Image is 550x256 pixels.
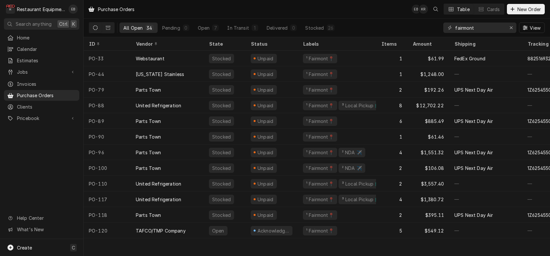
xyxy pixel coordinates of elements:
[419,5,428,14] div: Kelli Robinette's Avatar
[17,226,75,233] span: What's New
[84,223,131,238] div: PO-120
[376,98,407,113] div: 8
[407,176,449,191] div: $3,557.40
[84,51,131,66] div: PO-33
[306,133,335,140] div: ¹ Fairmont📍
[257,86,274,93] div: Unpaid
[69,5,78,14] div: Emily Bird's Avatar
[257,133,274,140] div: Unpaid
[4,101,79,112] a: Clients
[407,207,449,223] div: $395.11
[212,149,231,156] div: Stocked
[257,102,274,109] div: Unpaid
[407,191,449,207] div: $1,380.72
[407,98,449,113] div: $12,702.22
[341,102,381,109] div: ³ Local Pickup 🛍️
[89,40,124,47] div: ID
[72,244,75,251] span: C
[17,57,76,64] span: Estimates
[449,191,522,207] div: —
[407,51,449,66] div: $61.99
[17,46,76,53] span: Calendar
[16,21,52,27] span: Search anything
[4,79,79,89] a: Invoices
[227,24,249,31] div: In Transit
[516,6,542,13] span: New Order
[407,82,449,98] div: $192.26
[212,227,225,234] div: Open
[184,24,188,31] div: 0
[454,86,493,93] div: UPS Next Day Air
[84,98,131,113] div: PO-88
[306,227,335,234] div: ¹ Fairmont📍
[212,86,231,93] div: Stocked
[257,212,274,218] div: Unpaid
[407,66,449,82] div: $1,248.00
[376,160,407,176] div: 2
[376,144,407,160] div: 4
[454,212,493,218] div: UPS Next Day Air
[136,102,181,109] div: United Refrigeration
[17,103,76,110] span: Clients
[341,196,381,203] div: ³ Local Pickup 🛍️
[17,81,76,87] span: Invoices
[4,213,79,223] a: Go to Help Center
[212,102,231,109] div: Stocked
[212,118,231,125] div: Stocked
[17,215,75,221] span: Help Center
[257,55,274,62] div: Unpaid
[123,24,143,31] div: All Open
[4,18,79,30] button: Search anythingCtrlK
[136,86,161,93] div: Parts Town
[84,191,131,207] div: PO-117
[6,5,15,14] div: Restaurant Equipment Diagnostics's Avatar
[4,44,79,54] a: Calendar
[136,149,161,156] div: Parts Town
[84,144,131,160] div: PO-96
[454,149,493,156] div: UPS Next Day Air
[267,24,288,31] div: Delivered
[84,207,131,223] div: PO-118
[407,129,449,144] div: $61.46
[17,92,76,99] span: Purchase Orders
[306,165,335,172] div: ¹ Fairmont📍
[4,32,79,43] a: Home
[376,176,407,191] div: 2
[306,102,335,109] div: ¹ Fairmont📍
[212,180,231,187] div: Stocked
[449,129,522,144] div: —
[136,55,165,62] div: Webstaurant
[487,6,500,13] div: Cards
[291,24,295,31] div: 0
[306,180,335,187] div: ¹ Fairmont📍
[306,55,335,62] div: ¹ Fairmont📍
[303,40,371,47] div: Labels
[212,55,231,62] div: Stocked
[376,113,407,129] div: 6
[341,165,363,172] div: ² NDA ✈️
[376,129,407,144] div: 1
[84,82,131,98] div: PO-79
[306,212,335,218] div: ¹ Fairmont📍
[454,118,493,125] div: UPS Next Day Air
[4,90,79,101] a: Purchase Orders
[4,113,79,124] a: Go to Pricebook
[341,149,363,156] div: ² NDA ✈️
[212,133,231,140] div: Stocked
[454,165,493,172] div: UPS Next Day Air
[136,118,161,125] div: Parts Town
[412,5,421,14] div: Emily Bird's Avatar
[449,223,522,238] div: —
[407,144,449,160] div: $1,551.32
[136,71,184,78] div: [US_STATE] Stainless
[136,180,181,187] div: United Refrigeration
[306,71,335,78] div: ¹ Fairmont📍
[528,24,542,31] span: View
[407,223,449,238] div: $549.12
[162,24,180,31] div: Pending
[257,71,274,78] div: Unpaid
[376,223,407,238] div: 5
[413,40,443,47] div: Amount
[212,71,231,78] div: Stocked
[212,196,231,203] div: Stocked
